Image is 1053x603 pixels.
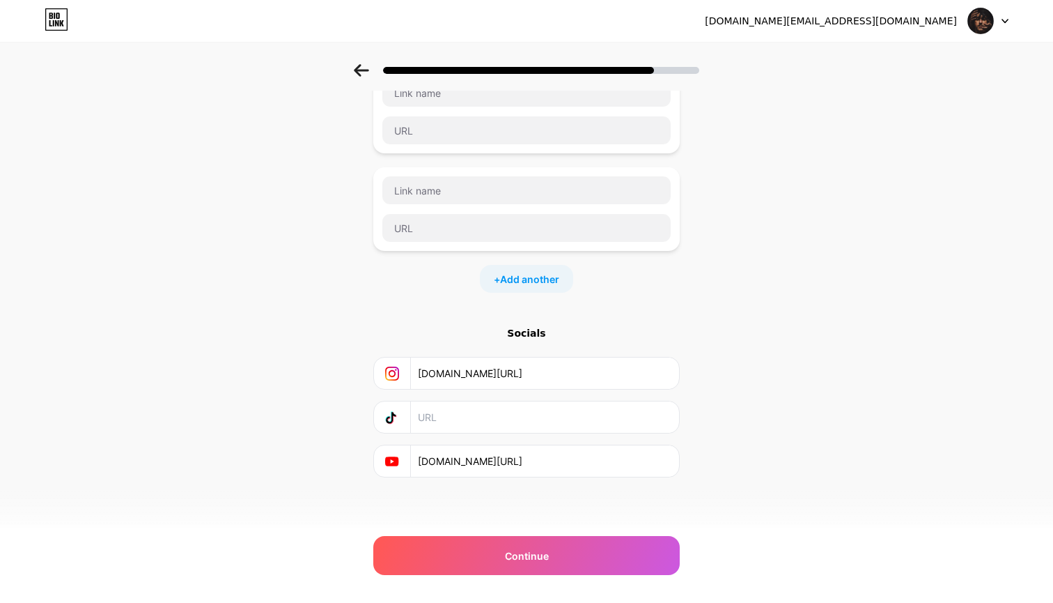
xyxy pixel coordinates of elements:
div: [DOMAIN_NAME][EMAIL_ADDRESS][DOMAIN_NAME] [705,14,957,29]
input: Link name [382,176,671,204]
input: Link name [382,79,671,107]
input: URL [418,402,671,433]
span: Add another [500,272,559,287]
div: + [480,265,573,293]
input: URL [382,116,671,144]
input: URL [418,445,671,477]
img: somelse [967,8,994,34]
div: Socials [373,326,680,340]
input: URL [418,358,671,389]
input: URL [382,214,671,242]
span: Continue [505,549,549,563]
